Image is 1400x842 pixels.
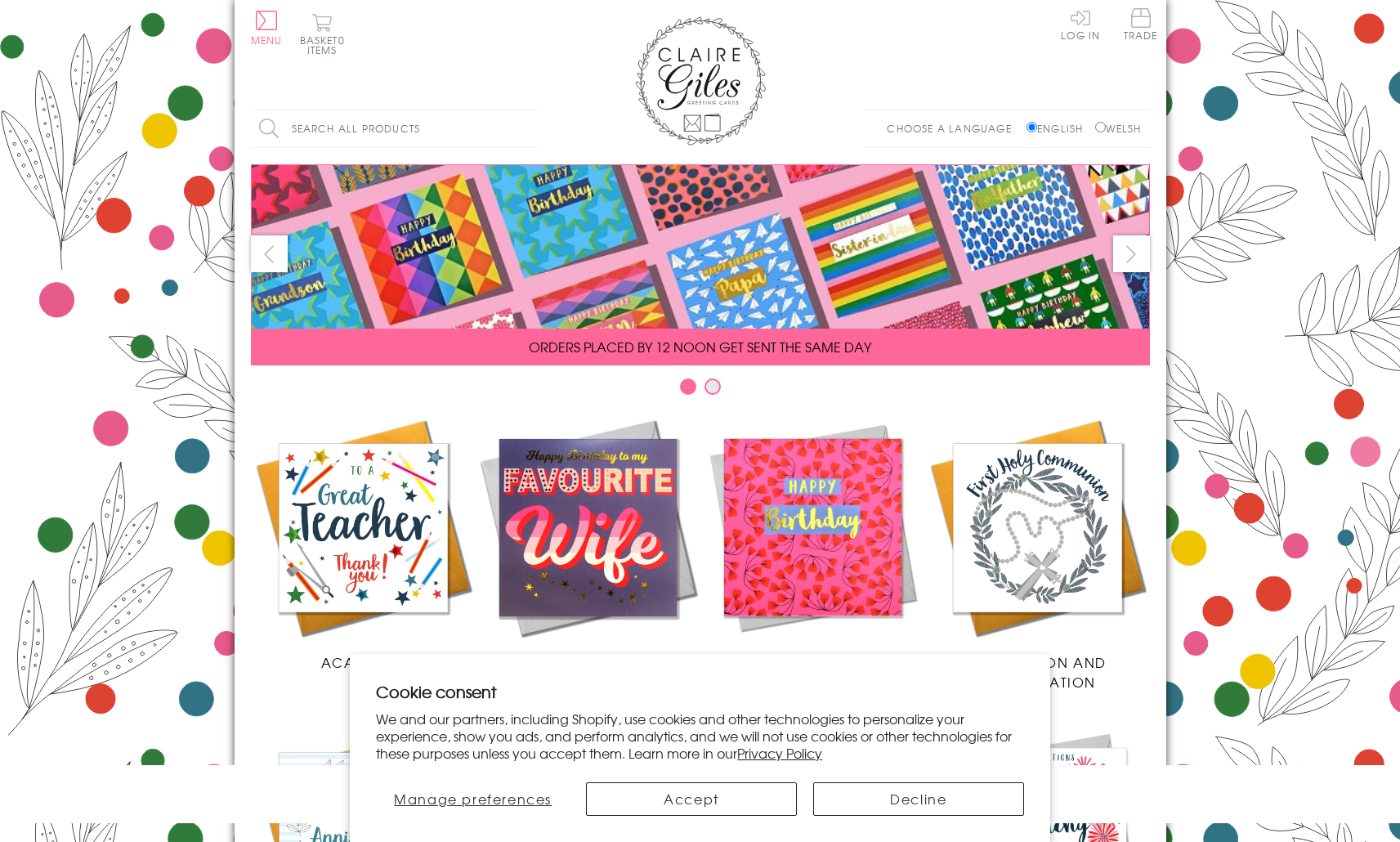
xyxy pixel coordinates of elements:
[1027,121,1091,136] label: English
[376,710,1024,761] p: We and our partners, including Shopify, use cookies and other technologies to personalize your ex...
[521,110,537,147] input: Search
[635,16,766,146] img: Claire Giles Greetings Cards
[700,415,925,672] a: Birthdays
[251,415,476,672] a: Academic
[476,415,700,672] a: New Releases
[321,652,405,672] span: Academic
[1027,122,1037,132] input: English
[680,378,696,395] button: Carousel Page 1 (Current Slide)
[1095,121,1142,136] label: Welsh
[1124,8,1158,43] a: Trade
[376,680,1024,703] h2: Cookie consent
[534,652,641,672] span: New Releases
[251,33,283,47] span: Menu
[1061,8,1100,40] a: Log In
[300,13,345,55] button: Basket0 items
[737,743,822,763] a: Privacy Policy
[968,652,1107,692] span: Communion and Confirmation
[251,110,537,147] input: Search all products
[773,652,852,672] span: Birthdays
[307,33,345,57] span: 0 items
[925,415,1150,692] a: Communion and Confirmation
[1113,235,1150,272] button: next
[1095,122,1106,132] input: Welsh
[251,378,1150,403] div: Carousel Pagination
[586,782,797,816] button: Accept
[251,11,283,45] button: Menu
[813,782,1024,816] button: Decline
[394,789,552,808] span: Manage preferences
[1124,8,1158,40] span: Trade
[251,235,288,272] button: prev
[704,378,721,395] button: Carousel Page 2
[376,782,570,816] button: Manage preferences
[529,337,871,356] span: ORDERS PLACED BY 12 NOON GET SENT THE SAME DAY
[887,121,1023,136] p: Choose a language:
